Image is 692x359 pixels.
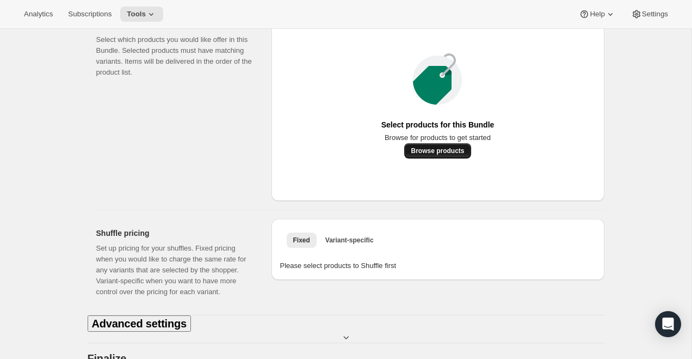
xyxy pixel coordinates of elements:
[572,7,622,22] button: Help
[280,252,596,271] div: Please select products to Shuffle first
[17,7,59,22] button: Analytics
[385,132,491,143] span: Browse for products to get started
[325,236,374,245] span: Variant-specific
[127,10,146,19] span: Tools
[61,7,118,22] button: Subscriptions
[642,10,668,19] span: Settings
[92,317,187,330] h2: Advanced settings
[590,10,604,19] span: Help
[120,7,163,22] button: Tools
[411,147,464,155] span: Browse products
[96,228,254,239] h2: Shuffle pricing
[96,34,254,78] p: Select which products you would like offer in this Bundle. Selected products must have matching v...
[88,315,191,332] button: Advanced settings
[293,236,310,245] span: Fixed
[404,143,471,159] button: Browse products
[381,117,495,132] span: Select products for this Bundle
[24,10,53,19] span: Analytics
[625,7,675,22] button: Settings
[96,243,254,297] p: Set up pricing for your shuffles. Fixed pricing when you would like to charge the same rate for a...
[655,311,681,337] div: Open Intercom Messenger
[68,10,112,19] span: Subscriptions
